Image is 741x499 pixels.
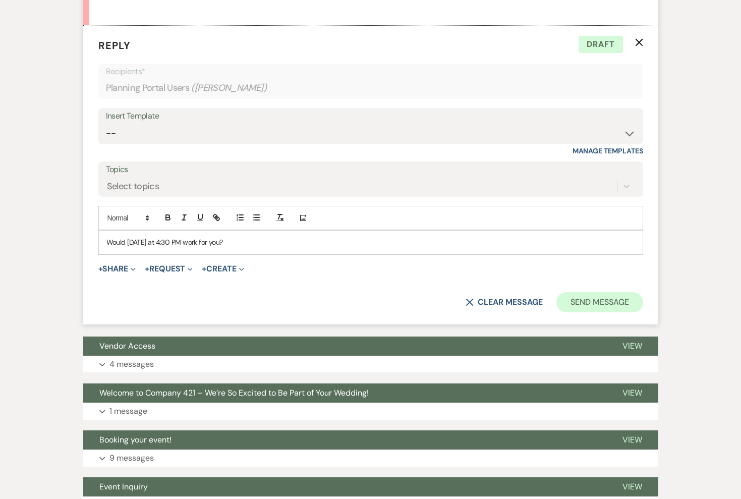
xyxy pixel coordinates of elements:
span: Welcome to Company 421 – We’re So Excited to Be Part of Your Wedding! [99,387,369,398]
span: View [622,341,642,351]
p: Recipients* [106,65,636,78]
button: Clear message [466,298,542,306]
div: Planning Portal Users [106,78,636,98]
p: 1 message [109,405,147,418]
span: ( [PERSON_NAME] ) [191,81,267,95]
button: 1 message [83,403,658,420]
span: Vendor Access [99,341,155,351]
button: Create [202,265,244,273]
button: View [606,383,658,403]
button: Welcome to Company 421 – We’re So Excited to Be Part of Your Wedding! [83,383,606,403]
a: Manage Templates [573,146,643,155]
span: Draft [579,36,623,53]
p: Would [DATE] at 4:30 PM work for you? [106,237,635,248]
span: View [622,387,642,398]
button: Send Message [556,292,643,312]
button: 9 messages [83,450,658,467]
button: View [606,337,658,356]
button: View [606,477,658,496]
button: View [606,430,658,450]
button: Vendor Access [83,337,606,356]
button: Request [145,265,193,273]
button: Share [98,265,136,273]
div: Insert Template [106,109,636,124]
button: Booking your event! [83,430,606,450]
span: + [202,265,206,273]
span: + [98,265,103,273]
span: View [622,481,642,492]
span: Booking your event! [99,434,172,445]
label: Topics [106,162,636,177]
button: Event Inquiry [83,477,606,496]
span: View [622,434,642,445]
span: + [145,265,149,273]
span: Reply [98,39,131,52]
p: 9 messages [109,452,154,465]
div: Select topics [107,180,159,193]
span: Event Inquiry [99,481,148,492]
p: 4 messages [109,358,154,371]
button: 4 messages [83,356,658,373]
